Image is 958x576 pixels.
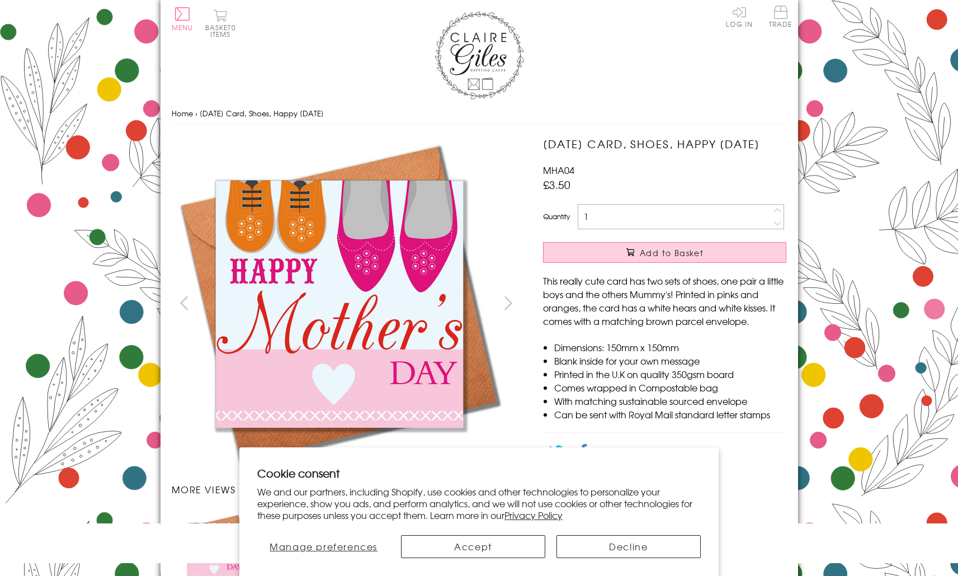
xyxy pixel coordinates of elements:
span: 0 items [210,22,236,39]
h3: More views [172,483,521,496]
li: Dimensions: 150mm x 150mm [554,341,786,354]
button: prev [172,290,197,315]
img: Claire Giles Greetings Cards [435,11,524,100]
li: Printed in the U.K on quality 350gsm board [554,367,786,381]
nav: breadcrumbs [172,102,787,125]
button: Basket0 items [205,9,236,37]
li: Comes wrapped in Compostable bag [554,381,786,394]
span: Add to Basket [640,247,704,258]
a: Log In [726,6,753,27]
button: Menu [172,7,194,31]
li: With matching sustainable sourced envelope [554,394,786,408]
span: Manage preferences [270,540,377,553]
h1: [DATE] Card, Shoes, Happy [DATE] [543,136,786,152]
button: Decline [556,535,701,558]
p: This really cute card has two sets of shoes, one pair a little boys and the others Mummy's! Print... [543,274,786,328]
a: Privacy Policy [504,508,563,522]
li: Can be sent with Royal Mail standard letter stamps [554,408,786,421]
span: MHA04 [543,163,574,177]
span: [DATE] Card, Shoes, Happy [DATE] [200,108,324,119]
button: Manage preferences [257,535,390,558]
span: Trade [769,6,792,27]
label: Quantity [543,211,570,221]
a: Home [172,108,193,119]
p: We and our partners, including Shopify, use cookies and other technologies to personalize your ex... [257,486,701,521]
img: Mother's Day Card, Shoes, Happy Mother's Day [172,136,507,471]
span: £3.50 [543,177,570,192]
button: next [495,290,521,315]
span: › [195,108,197,119]
h2: Cookie consent [257,465,701,481]
span: Menu [172,22,194,32]
li: Blank inside for your own message [554,354,786,367]
button: Add to Basket [543,242,786,263]
a: Trade [769,6,792,30]
button: Accept [401,535,545,558]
